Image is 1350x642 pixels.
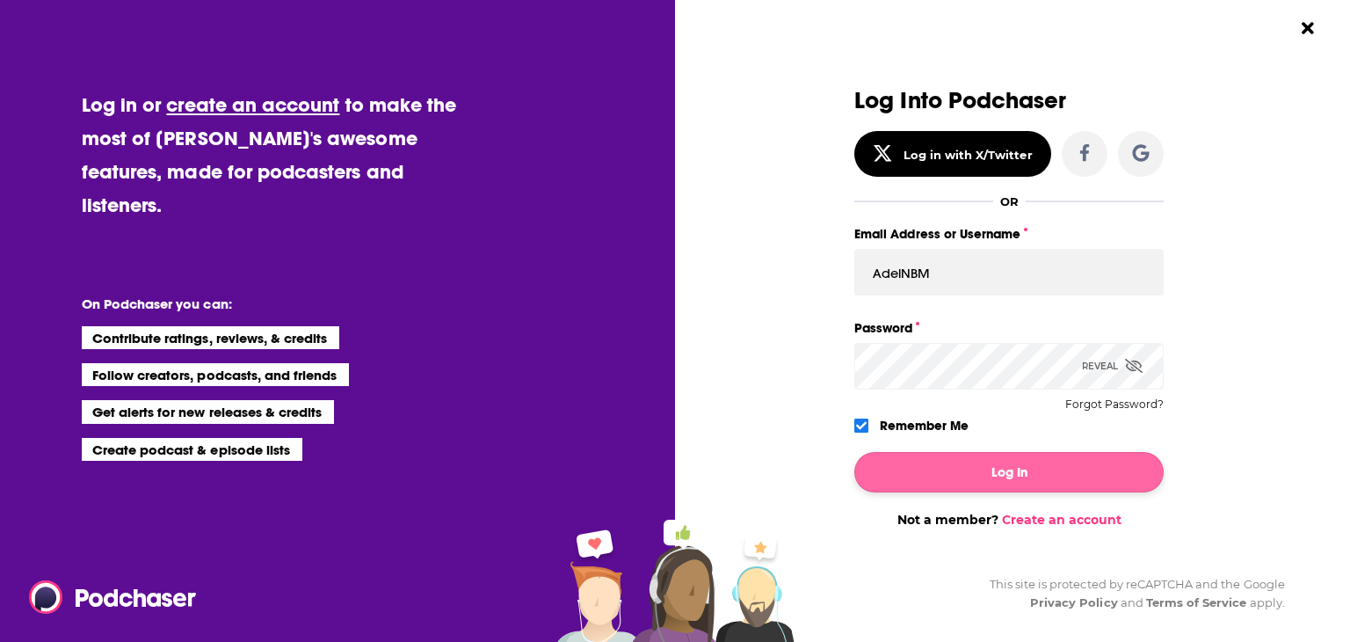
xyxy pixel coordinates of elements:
a: Create an account [1002,512,1121,528]
div: OR [1000,194,1019,208]
div: Reveal [1082,343,1143,390]
img: Podchaser - Follow, Share and Rate Podcasts [29,580,198,614]
div: Not a member? [854,512,1164,528]
a: Terms of Service [1146,595,1247,609]
button: Close Button [1291,11,1325,45]
li: Follow creators, podcasts, and friends [82,363,350,386]
button: Log in with X/Twitter [854,131,1051,177]
a: create an account [166,92,339,117]
li: Create podcast & episode lists [82,438,302,461]
label: Remember Me [880,414,969,437]
input: Email Address or Username [854,249,1164,296]
div: This site is protected by reCAPTCHA and the Google and apply. [976,575,1285,612]
li: Contribute ratings, reviews, & credits [82,326,340,349]
button: Forgot Password? [1065,398,1164,411]
h3: Log Into Podchaser [854,88,1164,113]
a: Podchaser - Follow, Share and Rate Podcasts [29,580,184,614]
li: Get alerts for new releases & credits [82,400,334,423]
label: Email Address or Username [854,223,1164,245]
div: Log in with X/Twitter [904,148,1033,162]
li: On Podchaser you can: [82,295,433,312]
button: Log In [854,452,1164,492]
a: Privacy Policy [1030,595,1118,609]
label: Password [854,317,1164,339]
